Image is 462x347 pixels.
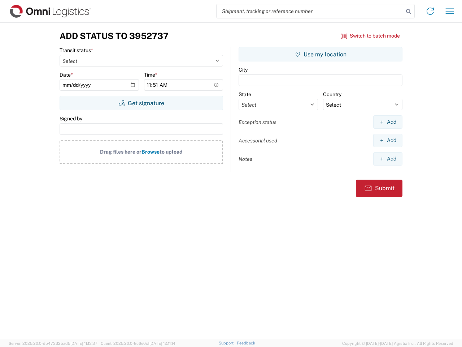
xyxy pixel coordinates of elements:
button: Switch to batch mode [341,30,400,42]
label: City [239,67,248,73]
button: Get signature [60,96,223,110]
span: [DATE] 12:11:14 [149,341,175,346]
button: Use my location [239,47,402,61]
span: to upload [160,149,183,155]
a: Feedback [237,341,255,345]
label: Date [60,72,73,78]
a: Support [219,341,237,345]
label: Notes [239,156,252,162]
button: Add [373,134,402,147]
label: Time [144,72,157,78]
span: [DATE] 11:13:37 [70,341,97,346]
span: Server: 2025.20.0-db47332bad5 [9,341,97,346]
label: Exception status [239,119,276,125]
span: Browse [141,149,160,155]
button: Submit [356,180,402,197]
label: Accessorial used [239,137,277,144]
label: Signed by [60,115,82,122]
label: Country [323,91,341,98]
label: State [239,91,251,98]
span: Drag files here or [100,149,141,155]
label: Transit status [60,47,93,53]
button: Add [373,152,402,166]
span: Client: 2025.20.0-8c6e0cf [101,341,175,346]
button: Add [373,115,402,129]
span: Copyright © [DATE]-[DATE] Agistix Inc., All Rights Reserved [342,340,453,347]
h3: Add Status to 3952737 [60,31,169,41]
input: Shipment, tracking or reference number [217,4,404,18]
